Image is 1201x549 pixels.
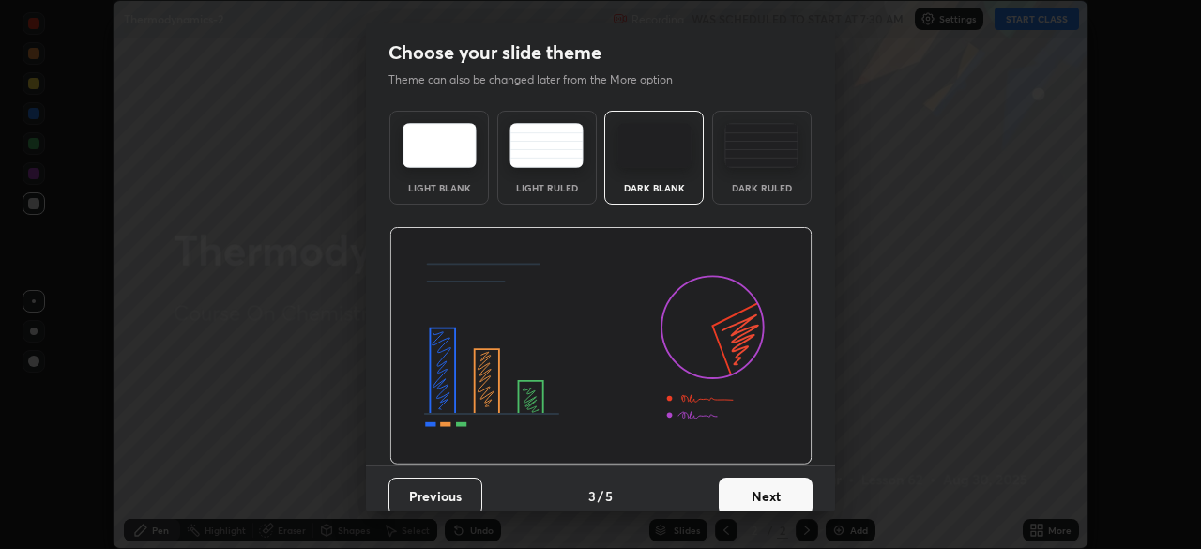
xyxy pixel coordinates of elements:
div: Light Blank [402,183,477,192]
button: Next [719,478,813,515]
h2: Choose your slide theme [388,40,601,65]
div: Dark Blank [616,183,692,192]
img: darkTheme.f0cc69e5.svg [617,123,692,168]
h4: 3 [588,486,596,506]
p: Theme can also be changed later from the More option [388,71,692,88]
div: Light Ruled [509,183,585,192]
img: darkThemeBanner.d06ce4a2.svg [389,227,813,465]
button: Previous [388,478,482,515]
h4: / [598,486,603,506]
div: Dark Ruled [724,183,799,192]
img: lightRuledTheme.5fabf969.svg [509,123,584,168]
h4: 5 [605,486,613,506]
img: lightTheme.e5ed3b09.svg [403,123,477,168]
img: darkRuledTheme.de295e13.svg [724,123,798,168]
